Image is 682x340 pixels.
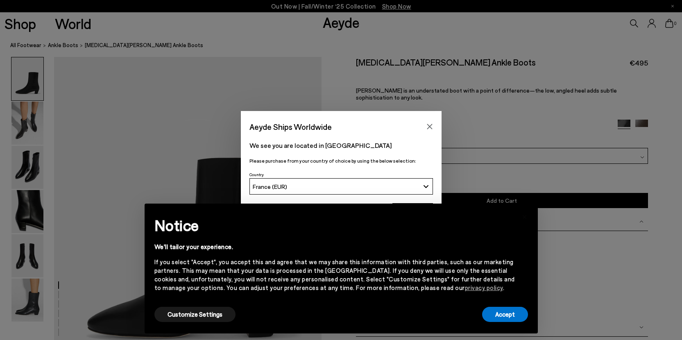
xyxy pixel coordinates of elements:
[515,206,535,226] button: Close this notice
[465,284,503,291] a: privacy policy
[154,215,515,236] h2: Notice
[249,141,433,150] p: We see you are located in [GEOGRAPHIC_DATA]
[522,210,528,222] span: ×
[482,307,528,322] button: Accept
[249,120,332,134] span: Aeyde Ships Worldwide
[154,243,515,251] div: We'll tailor your experience.
[154,307,236,322] button: Customize Settings
[249,172,264,177] span: Country
[154,258,515,292] div: If you select "Accept", you accept this and agree that we may share this information with third p...
[424,120,436,133] button: Close
[249,157,433,165] p: Please purchase from your country of choice by using the below selection:
[253,183,287,190] span: France (EUR)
